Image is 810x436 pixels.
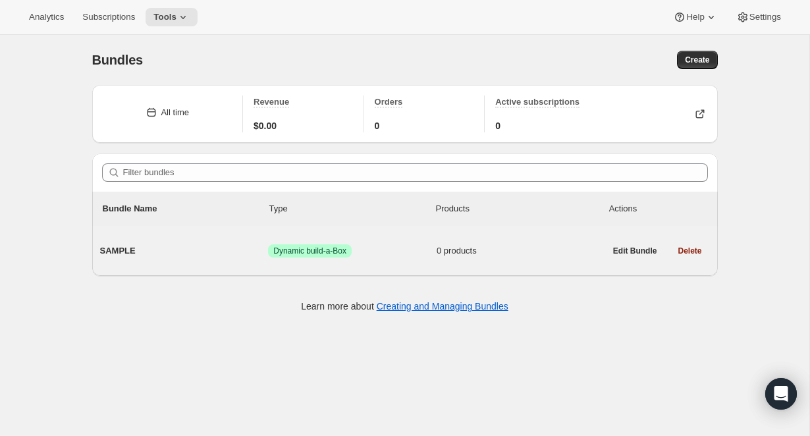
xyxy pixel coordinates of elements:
span: Analytics [29,12,64,22]
button: Edit Bundle [605,242,665,260]
button: Analytics [21,8,72,26]
button: Help [665,8,725,26]
button: Settings [728,8,789,26]
span: Subscriptions [82,12,135,22]
span: $0.00 [254,119,277,132]
button: Tools [146,8,198,26]
span: Dynamic build-a-Box [273,246,346,256]
div: All time [161,106,189,119]
span: Orders [375,97,403,107]
span: SAMPLE [100,244,269,258]
button: Delete [670,242,709,260]
span: 0 [375,119,380,132]
span: Tools [153,12,176,22]
span: Create [685,55,709,65]
a: Creating and Managing Bundles [377,301,508,312]
p: Bundle Name [103,202,269,215]
div: Products [436,202,603,215]
span: Help [686,12,704,22]
span: Delete [678,246,701,256]
span: Bundles [92,53,144,67]
button: Create [677,51,717,69]
span: 0 products [437,244,605,258]
div: Type [269,202,436,215]
span: Settings [749,12,781,22]
span: Active subscriptions [495,97,580,107]
p: Learn more about [301,300,508,313]
button: Subscriptions [74,8,143,26]
div: Open Intercom Messenger [765,378,797,410]
span: Edit Bundle [613,246,657,256]
div: Actions [609,202,707,215]
input: Filter bundles [123,163,708,182]
span: 0 [495,119,500,132]
span: Revenue [254,97,289,107]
